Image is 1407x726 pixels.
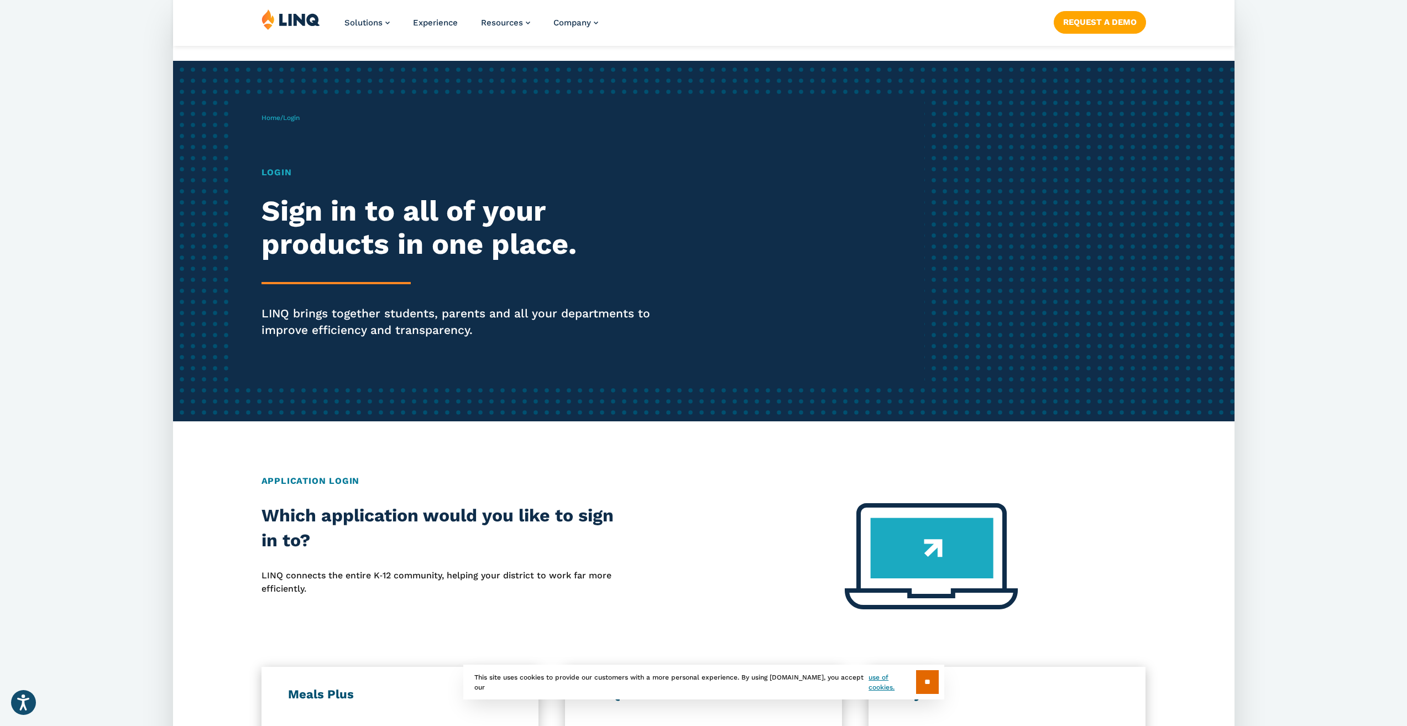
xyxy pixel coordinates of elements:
h1: Login [261,166,671,179]
a: Experience [413,18,458,28]
h2: Application Login [261,474,1146,488]
p: LINQ connects the entire K‑12 community, helping your district to work far more efficiently. [261,569,615,596]
span: Login [283,114,300,122]
img: LINQ | K‑12 Software [261,9,320,30]
a: Solutions [344,18,390,28]
a: Resources [481,18,530,28]
span: Resources [481,18,523,28]
span: Company [553,18,591,28]
h2: Which application would you like to sign in to? [261,503,615,553]
span: / [261,114,300,122]
div: This site uses cookies to provide our customers with a more personal experience. By using [DOMAIN... [463,665,944,699]
p: LINQ brings together students, parents and all your departments to improve efficiency and transpa... [261,305,671,338]
a: Request a Demo [1053,11,1146,33]
span: Solutions [344,18,383,28]
a: Home [261,114,280,122]
h2: Sign in to all of your products in one place. [261,195,671,261]
nav: Primary Navigation [344,9,598,45]
nav: Button Navigation [1053,9,1146,33]
a: use of cookies. [869,672,916,692]
a: Company [553,18,598,28]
